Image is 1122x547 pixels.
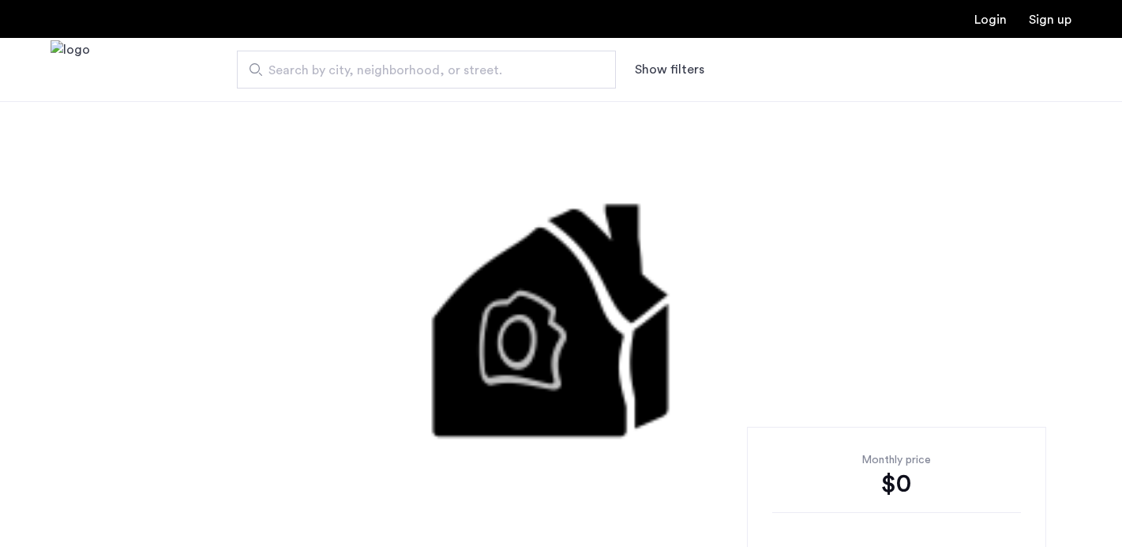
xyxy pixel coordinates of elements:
a: Login [974,13,1007,26]
span: Search by city, neighborhood, or street. [268,61,572,80]
button: Show or hide filters [635,60,704,79]
a: Cazamio Logo [51,40,90,100]
input: Apartment Search [237,51,616,89]
div: $0 [772,468,1021,500]
div: Monthly price [772,452,1021,468]
a: Registration [1029,13,1071,26]
img: logo [51,40,90,100]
